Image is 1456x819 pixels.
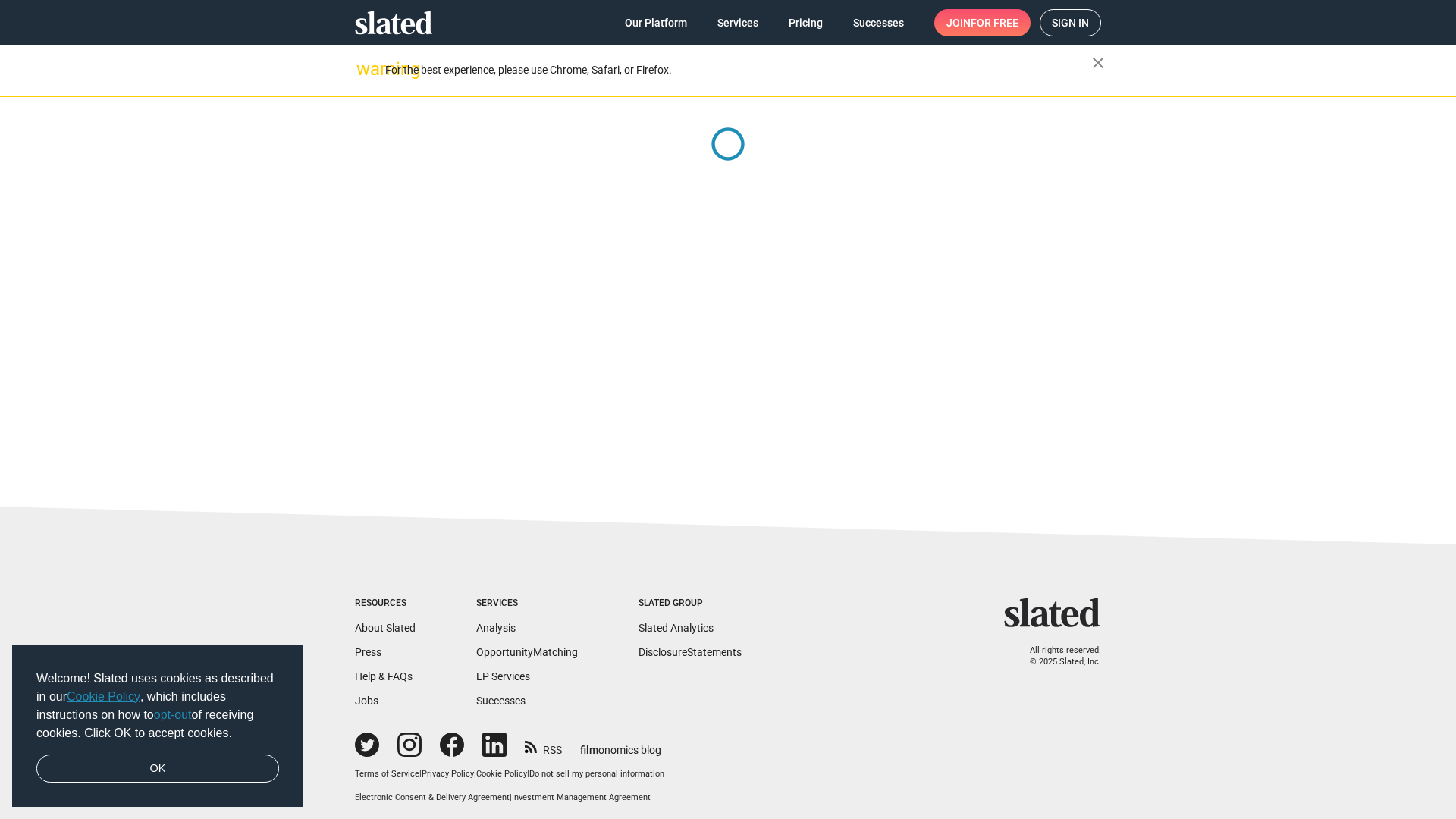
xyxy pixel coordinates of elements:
[841,9,916,36] a: Successes
[1040,9,1101,36] a: Sign in
[476,769,527,779] a: Cookie Policy
[717,9,758,36] span: Services
[789,9,823,36] span: Pricing
[1052,10,1089,36] span: Sign in
[639,598,742,610] div: Slated Group
[422,769,474,779] a: Privacy Policy
[355,670,413,682] a: Help & FAQs
[476,646,578,658] a: OpportunityMatching
[971,9,1018,36] span: for free
[356,60,375,78] mat-icon: warning
[525,734,562,758] a: RSS
[529,769,664,780] button: Do not sell my personal information
[355,769,419,779] a: Terms of Service
[705,9,770,36] a: Services
[639,622,714,634] a: Slated Analytics
[12,645,303,808] div: cookieconsent
[946,9,1018,36] span: Join
[476,670,530,682] a: EP Services
[527,769,529,779] span: |
[154,708,192,721] a: opt-out
[355,792,510,802] a: Electronic Consent & Delivery Agreement
[355,622,416,634] a: About Slated
[355,695,378,707] a: Jobs
[474,769,476,779] span: |
[1014,645,1101,667] p: All rights reserved. © 2025 Slated, Inc.
[476,598,578,610] div: Services
[67,690,140,703] a: Cookie Policy
[625,9,687,36] span: Our Platform
[934,9,1031,36] a: Joinfor free
[580,744,598,756] span: film
[639,646,742,658] a: DisclosureStatements
[580,731,661,758] a: filmonomics blog
[853,9,904,36] span: Successes
[512,792,651,802] a: Investment Management Agreement
[777,9,835,36] a: Pricing
[510,792,512,802] span: |
[419,769,422,779] span: |
[355,598,416,610] div: Resources
[355,646,381,658] a: Press
[385,60,1092,80] div: For the best experience, please use Chrome, Safari, or Firefox.
[1089,54,1107,72] mat-icon: close
[36,755,279,783] a: dismiss cookie message
[613,9,699,36] a: Our Platform
[476,695,526,707] a: Successes
[476,622,516,634] a: Analysis
[36,670,279,742] span: Welcome! Slated uses cookies as described in our , which includes instructions on how to of recei...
